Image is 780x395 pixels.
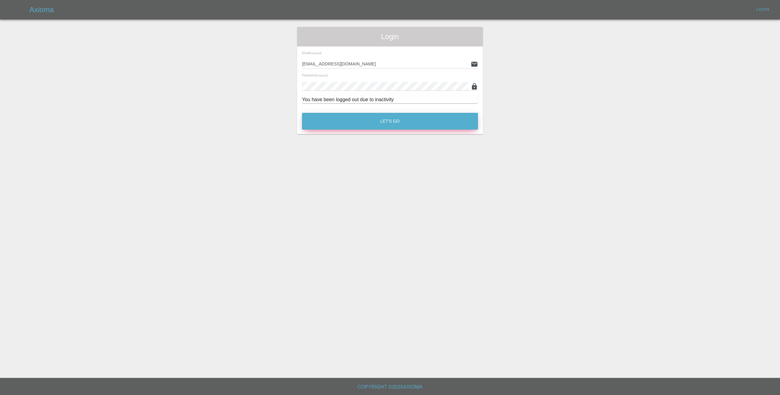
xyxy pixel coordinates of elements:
[753,5,773,14] a: Login
[302,73,328,77] span: Password
[302,113,478,130] button: Let's Go
[302,96,478,103] div: You have been logged out due to inactivity
[29,5,54,15] h5: Axioma
[302,51,322,55] span: Email
[302,32,478,42] span: Login
[310,52,322,55] small: (required)
[5,383,775,391] h6: Copyright © 2025 Axioma
[316,74,328,77] small: (required)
